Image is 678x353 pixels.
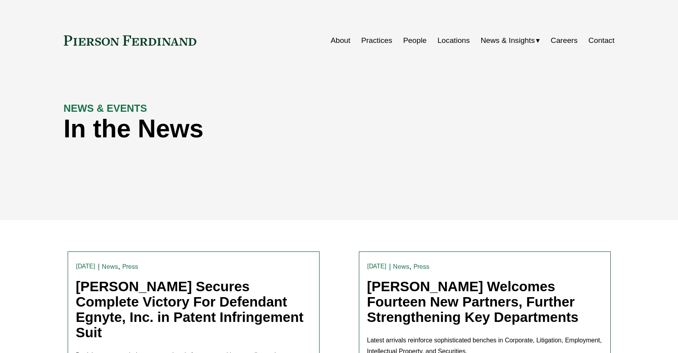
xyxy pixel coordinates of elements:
strong: NEWS & EVENTS [64,103,147,114]
a: [PERSON_NAME] Welcomes Fourteen New Partners, Further Strengthening Key Departments [367,279,579,324]
a: Practices [361,33,392,48]
a: [PERSON_NAME] Secures Complete Victory For Defendant Egnyte, Inc. in Patent Infringement Suit [76,279,304,340]
a: Careers [551,33,578,48]
a: Press [414,263,430,270]
span: , [118,262,120,270]
a: About [331,33,350,48]
time: [DATE] [367,263,387,270]
span: News & Insights [480,34,535,48]
a: folder dropdown [480,33,540,48]
a: Contact [588,33,614,48]
a: Locations [438,33,470,48]
a: News [393,263,409,270]
span: , [409,262,411,270]
h1: In the News [64,115,477,143]
a: News [102,263,118,270]
time: [DATE] [76,263,96,270]
a: Press [122,263,139,270]
a: People [403,33,427,48]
